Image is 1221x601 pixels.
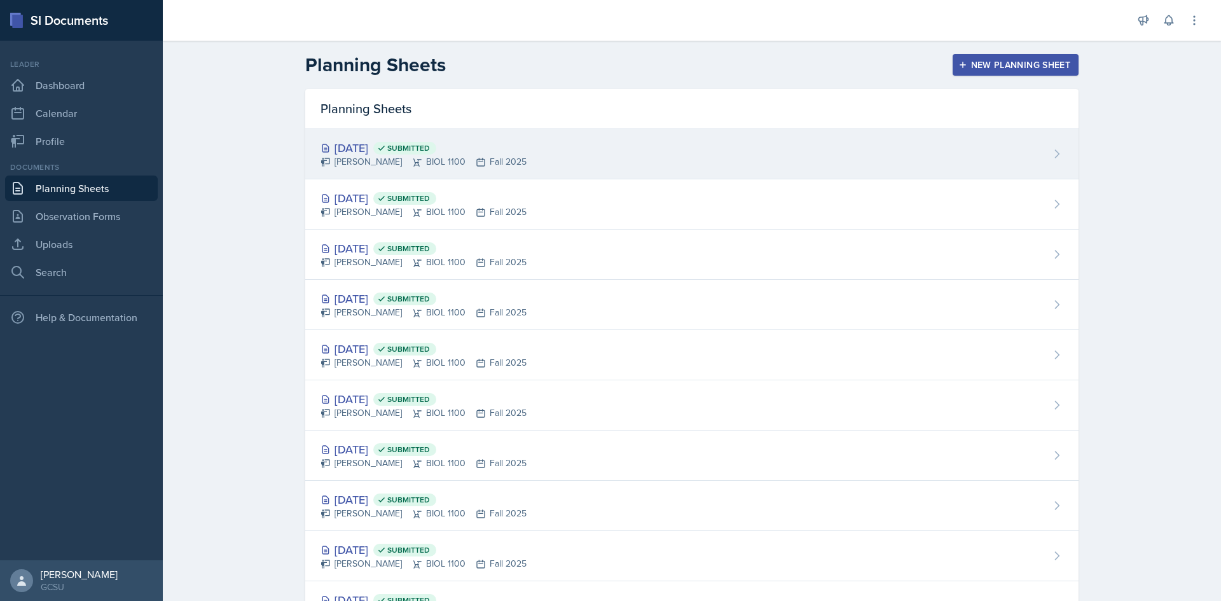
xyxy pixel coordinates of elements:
[321,306,527,319] div: [PERSON_NAME] BIOL 1100 Fall 2025
[5,204,158,229] a: Observation Forms
[953,54,1079,76] button: New Planning Sheet
[321,491,527,508] div: [DATE]
[5,100,158,126] a: Calendar
[305,280,1079,330] a: [DATE] Submitted [PERSON_NAME]BIOL 1100Fall 2025
[387,495,430,505] span: Submitted
[321,240,527,257] div: [DATE]
[5,176,158,201] a: Planning Sheets
[305,230,1079,280] a: [DATE] Submitted [PERSON_NAME]BIOL 1100Fall 2025
[387,344,430,354] span: Submitted
[387,193,430,204] span: Submitted
[5,259,158,285] a: Search
[5,162,158,173] div: Documents
[321,557,527,570] div: [PERSON_NAME] BIOL 1100 Fall 2025
[321,139,527,156] div: [DATE]
[387,143,430,153] span: Submitted
[305,89,1079,129] div: Planning Sheets
[305,380,1079,431] a: [DATE] Submitted [PERSON_NAME]BIOL 1100Fall 2025
[961,60,1070,70] div: New Planning Sheet
[5,73,158,98] a: Dashboard
[387,394,430,404] span: Submitted
[387,445,430,455] span: Submitted
[5,305,158,330] div: Help & Documentation
[387,545,430,555] span: Submitted
[305,129,1079,179] a: [DATE] Submitted [PERSON_NAME]BIOL 1100Fall 2025
[321,390,527,408] div: [DATE]
[387,294,430,304] span: Submitted
[321,507,527,520] div: [PERSON_NAME] BIOL 1100 Fall 2025
[321,457,527,470] div: [PERSON_NAME] BIOL 1100 Fall 2025
[41,568,118,581] div: [PERSON_NAME]
[321,290,527,307] div: [DATE]
[321,256,527,269] div: [PERSON_NAME] BIOL 1100 Fall 2025
[321,356,527,370] div: [PERSON_NAME] BIOL 1100 Fall 2025
[5,59,158,70] div: Leader
[5,128,158,154] a: Profile
[387,244,430,254] span: Submitted
[305,53,446,76] h2: Planning Sheets
[305,431,1079,481] a: [DATE] Submitted [PERSON_NAME]BIOL 1100Fall 2025
[321,541,527,558] div: [DATE]
[305,531,1079,581] a: [DATE] Submitted [PERSON_NAME]BIOL 1100Fall 2025
[305,330,1079,380] a: [DATE] Submitted [PERSON_NAME]BIOL 1100Fall 2025
[321,190,527,207] div: [DATE]
[321,406,527,420] div: [PERSON_NAME] BIOL 1100 Fall 2025
[321,205,527,219] div: [PERSON_NAME] BIOL 1100 Fall 2025
[321,155,527,169] div: [PERSON_NAME] BIOL 1100 Fall 2025
[305,179,1079,230] a: [DATE] Submitted [PERSON_NAME]BIOL 1100Fall 2025
[5,231,158,257] a: Uploads
[41,581,118,593] div: GCSU
[321,441,527,458] div: [DATE]
[305,481,1079,531] a: [DATE] Submitted [PERSON_NAME]BIOL 1100Fall 2025
[321,340,527,357] div: [DATE]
